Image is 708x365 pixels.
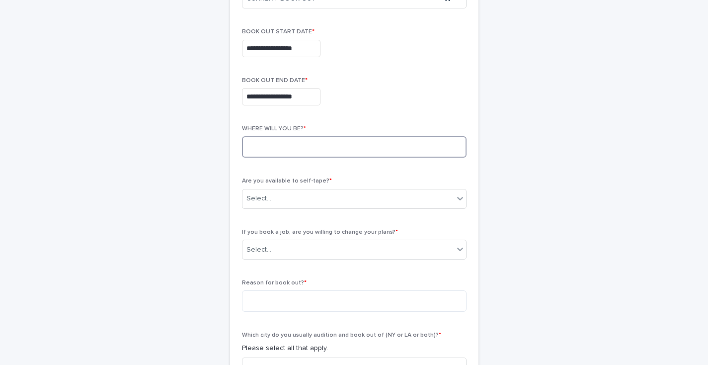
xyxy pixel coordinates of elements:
span: Are you available to self-tape? [242,178,332,184]
span: BOOK OUT END DATE [242,78,308,84]
span: Which city do you usually audition and book out of (NY or LA or both)? [242,332,441,338]
span: Reason for book out? [242,280,307,286]
div: Select... [246,245,271,255]
div: Select... [246,193,271,204]
span: WHERE WILL YOU BE? [242,126,306,132]
span: If you book a job, are you willing to change your plans? [242,229,398,235]
span: BOOK OUT START DATE [242,29,315,35]
p: Please select all that apply. [242,343,467,354]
